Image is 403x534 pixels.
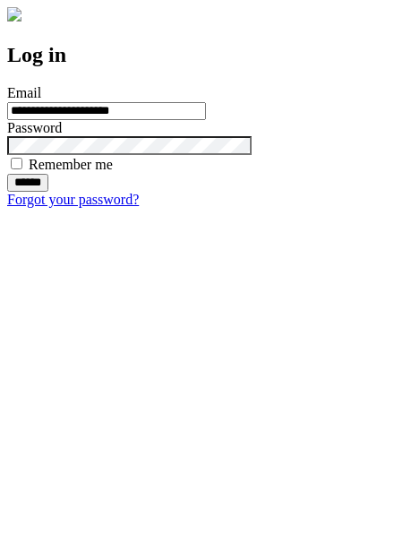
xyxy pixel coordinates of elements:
label: Password [7,120,62,135]
label: Email [7,85,41,100]
h2: Log in [7,43,396,67]
img: logo-4e3dc11c47720685a147b03b5a06dd966a58ff35d612b21f08c02c0306f2b779.png [7,7,21,22]
a: Forgot your password? [7,192,139,207]
label: Remember me [29,157,113,172]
